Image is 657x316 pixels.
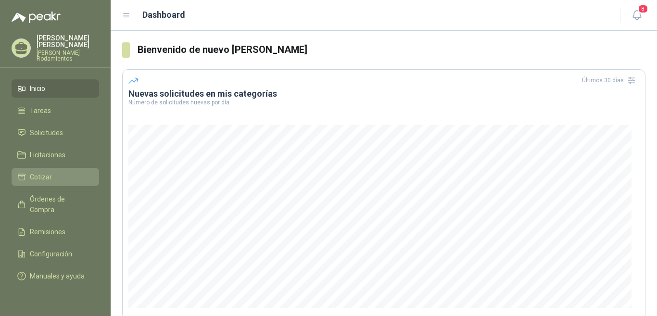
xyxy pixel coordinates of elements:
[128,88,639,100] h3: Nuevas solicitudes en mis categorías
[128,100,639,105] p: Número de solicitudes nuevas por día
[142,8,185,22] h1: Dashboard
[138,42,645,57] h3: Bienvenido de nuevo [PERSON_NAME]
[30,271,85,281] span: Manuales y ayuda
[30,227,65,237] span: Remisiones
[30,127,63,138] span: Solicitudes
[12,190,99,219] a: Órdenes de Compra
[638,4,648,13] span: 8
[30,150,65,160] span: Licitaciones
[12,168,99,186] a: Cotizar
[12,79,99,98] a: Inicio
[12,12,61,23] img: Logo peakr
[12,101,99,120] a: Tareas
[30,172,52,182] span: Cotizar
[12,245,99,263] a: Configuración
[12,223,99,241] a: Remisiones
[30,105,51,116] span: Tareas
[30,194,90,215] span: Órdenes de Compra
[582,73,639,88] div: Últimos 30 días
[12,146,99,164] a: Licitaciones
[628,7,645,24] button: 8
[12,267,99,285] a: Manuales y ayuda
[12,124,99,142] a: Solicitudes
[30,249,72,259] span: Configuración
[37,35,99,48] p: [PERSON_NAME] [PERSON_NAME]
[30,83,45,94] span: Inicio
[37,50,99,62] p: [PERSON_NAME] Rodamientos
